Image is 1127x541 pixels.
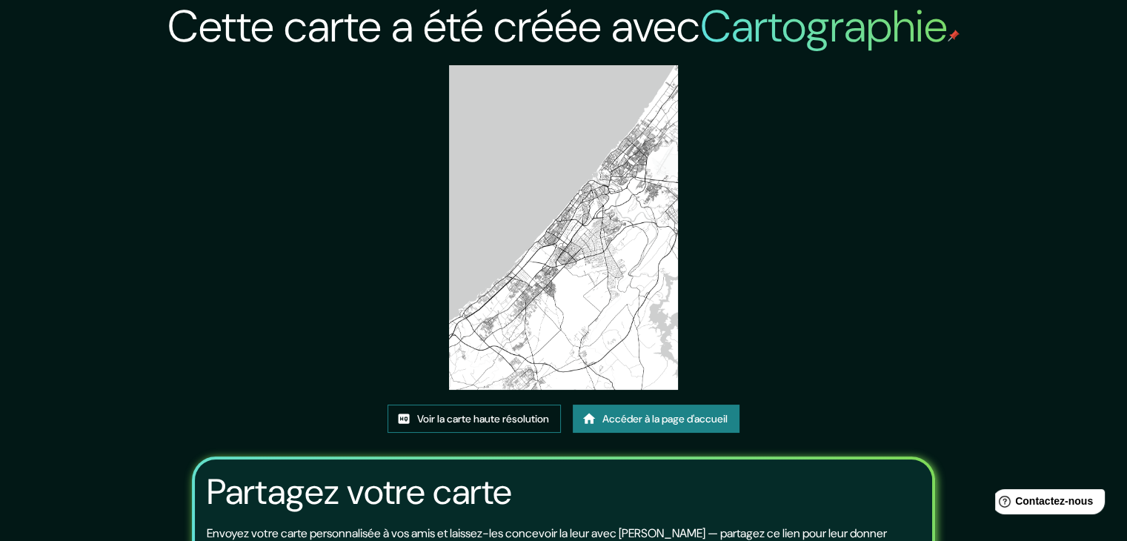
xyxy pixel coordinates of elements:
[995,483,1111,525] iframe: Lanceur de widgets d'aide
[948,30,960,42] img: mappin-pin
[573,405,739,433] a: Accéder à la page d'accueil
[388,405,561,433] a: Voir la carte haute résolution
[207,468,511,515] font: Partagez votre carte
[417,412,549,425] font: Voir la carte haute résolution
[449,65,679,390] img: created-map
[602,412,728,425] font: Accéder à la page d'accueil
